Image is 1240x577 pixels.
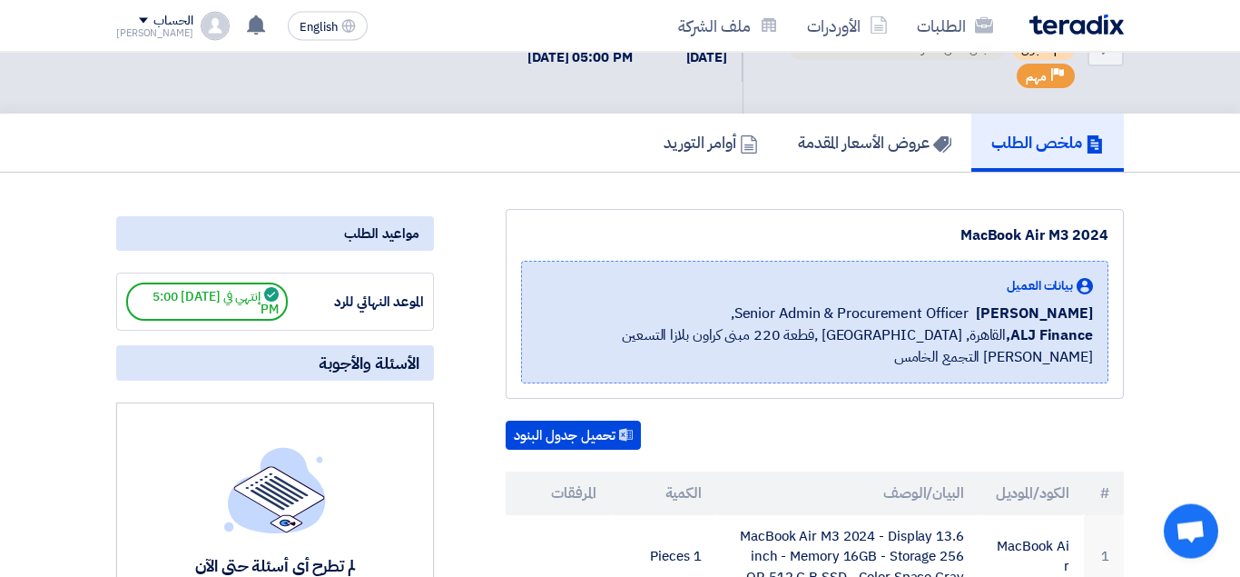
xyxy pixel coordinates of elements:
[116,216,434,251] div: مواعيد الطلب
[662,47,727,68] div: [DATE]
[288,292,424,313] div: الموعد النهائي للرد
[288,12,368,41] button: English
[153,14,192,29] div: الحساب
[976,303,1093,324] span: [PERSON_NAME]
[224,447,326,532] img: empty_state_list.svg
[143,555,408,576] div: لم تطرح أي أسئلة حتى الآن
[611,472,716,515] th: الكمية
[664,5,792,47] a: ملف الشركة
[506,472,611,515] th: المرفقات
[527,47,633,68] div: [DATE] 05:00 PM
[319,353,419,373] span: الأسئلة والأجوبة
[792,5,902,47] a: الأوردرات
[971,114,1124,172] a: ملخص الطلب
[300,21,338,34] span: English
[731,303,969,324] span: Senior Admin & Procurement Officer,
[1164,504,1218,559] a: Open chat
[1007,276,1073,295] span: بيانات العميل
[778,114,971,172] a: عروض الأسعار المقدمة
[201,12,230,41] img: profile_test.png
[715,472,978,515] th: البيان/الوصف
[991,132,1104,153] h5: ملخص الطلب
[644,114,778,172] a: أوامر التوريد
[1006,324,1093,346] b: ALJ Finance,
[536,324,1093,368] span: القاهرة, [GEOGRAPHIC_DATA] ,قطعة 220 مبنى كراون بلازا التسعين [PERSON_NAME] التجمع الخامس
[1029,15,1124,35] img: Teradix logo
[116,28,193,38] div: [PERSON_NAME]
[126,283,288,321] span: إنتهي في [DATE] 5:00 PM
[979,472,1084,515] th: الكود/الموديل
[506,421,641,450] button: تحميل جدول البنود
[902,5,1008,47] a: الطلبات
[798,132,951,153] h5: عروض الأسعار المقدمة
[521,224,1108,246] div: MacBook Air M3 2024
[1084,472,1125,515] th: #
[1026,68,1047,85] span: مهم
[664,132,758,153] h5: أوامر التوريد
